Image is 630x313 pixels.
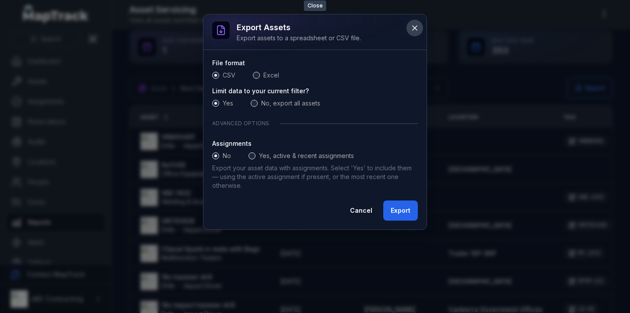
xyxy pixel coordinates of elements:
button: Export [383,200,418,221]
span: Close [304,0,326,11]
div: Export assets to a spreadsheet or CSV file. [237,34,361,42]
label: Limit data to your current filter? [212,87,309,95]
label: Yes [223,99,233,108]
p: Export your asset data with assignments. Select 'Yes' to include them — using the active assignme... [212,164,418,190]
label: CSV [223,71,235,80]
label: File format [212,59,245,67]
label: No, export all assets [261,99,320,108]
div: Advanced Options [212,115,418,132]
label: Excel [263,71,279,80]
button: Cancel [343,200,380,221]
label: No [223,151,231,160]
label: Assignments [212,139,252,148]
label: Yes, active & recent assignments [259,151,354,160]
h3: Export assets [237,21,361,34]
